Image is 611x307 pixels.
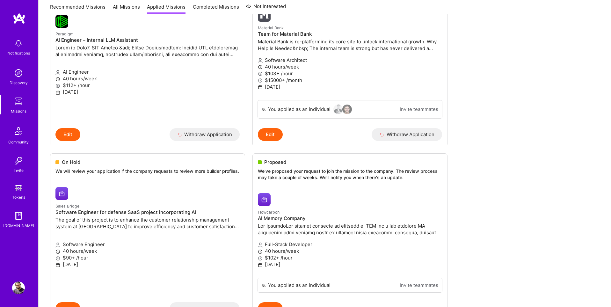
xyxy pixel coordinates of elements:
small: Material Bank [258,26,284,30]
div: You applied as an individual [268,106,331,113]
img: discovery [12,67,25,79]
div: Discovery [10,79,28,86]
div: Notifications [7,50,30,56]
a: Paradigm company logoParadigmAI Engineer – Internal LLM AssistantLorem ip Dolo7. SIT Ametco &adi;... [50,10,245,128]
img: teamwork [12,95,25,108]
p: Software Engineer [55,241,240,248]
i: icon Calendar [55,263,60,267]
div: Community [8,139,29,145]
i: icon Calendar [258,263,263,267]
i: icon MoneyGray [55,84,60,88]
button: Withdraw Application [372,128,442,141]
h4: Software Engineer for defense SaaS project incorporating AI [55,209,240,215]
p: We've proposed your request to join the mission to the company. The review process may take a cou... [258,168,442,180]
p: $103+ /hour [258,70,442,77]
img: User Avatar [12,281,25,294]
i: icon MoneyGray [55,256,60,261]
div: Invite [14,167,24,174]
i: icon Clock [258,65,263,69]
i: icon MoneyGray [258,78,263,83]
p: Software Architect [258,57,442,63]
a: Sales Bridge company logoSales BridgeSoftware Engineer for defense SaaS project incorporating AIT... [50,182,245,303]
div: You applied as an individual [268,282,331,289]
button: Withdraw Application [170,128,240,141]
img: Flowcarbon company logo [258,193,271,206]
img: tokens [15,185,22,191]
h4: Team for Material Bank [258,31,442,37]
a: Flowcarbon company logoFlowcarbonAI Memory CompanyLor IpsumdoLor sitamet consecte ad elitsedd ei ... [253,188,447,278]
button: Edit [55,128,80,141]
small: Sales Bridge [55,204,79,208]
i: icon Clock [258,249,263,254]
p: The goal of this project is to enhance the customer relationship management system at [GEOGRAPHIC... [55,216,240,230]
img: logo [13,13,25,24]
a: Recommended Missions [50,4,105,14]
p: [DATE] [258,261,442,268]
p: [DATE] [55,261,240,268]
small: Flowcarbon [258,210,280,215]
i: icon Clock [55,249,60,254]
h4: AI Memory Company [258,216,442,221]
p: [DATE] [55,89,240,95]
a: Applied Missions [147,4,185,14]
p: 40 hours/week [258,63,442,70]
p: 40 hours/week [55,248,240,254]
p: 40 hours/week [258,248,442,254]
p: $112+ /hour [55,82,240,89]
i: icon Calendar [258,85,263,90]
a: User Avatar [11,281,26,294]
i: icon MoneyGray [258,71,263,76]
small: Paradigm [55,32,74,36]
p: 40 hours/week [55,75,240,82]
i: icon MoneyGray [258,256,263,261]
img: Invite [12,154,25,167]
a: Completed Missions [193,4,239,14]
p: Material Bank is re-platforming its core site to unlock international growth. Why Help Is Needed&... [258,38,442,52]
a: All Missions [113,4,140,14]
img: Sales Bridge company logo [55,187,68,200]
p: $15000+ /month [258,77,442,84]
p: $90+ /hour [55,254,240,261]
img: Material Bank company logo [258,9,271,22]
p: $102+ /hour [258,254,442,261]
img: User Avatar [342,105,352,114]
i: icon Applicant [55,243,60,247]
h4: AI Engineer – Internal LLM Assistant [55,37,240,43]
p: Full-Stack Developer [258,241,442,248]
p: We will review your application if the company requests to review more builder profiles. [55,168,240,174]
p: Lor IpsumdoLor sitamet consecte ad elitsedd ei TEM inc u lab etdolore MA aliquaenim admi veniamq ... [258,223,442,236]
a: Invite teammates [400,282,438,289]
a: Material Bank company logoMaterial BankTeam for Material BankMaterial Bank is re-platforming its ... [253,4,447,100]
p: Lorem ip Dolo7. SIT Ametco &adi; Elitse Doeiusmodtem: Incidid UTL etdoloremag al enimadmi veniamq... [55,44,240,58]
a: Not Interested [246,3,286,14]
i: icon Applicant [55,70,60,75]
p: AI Engineer [55,69,240,75]
div: Tokens [12,194,25,201]
div: Missions [11,108,26,114]
p: [DATE] [258,84,442,90]
button: Edit [258,128,283,141]
a: Invite teammates [400,106,438,113]
span: On Hold [62,159,80,165]
div: [DOMAIN_NAME] [3,222,34,229]
img: bell [12,37,25,50]
img: User Avatar [333,105,343,114]
i: icon Calendar [55,90,60,95]
i: icon Applicant [258,243,263,247]
img: Community [11,123,26,139]
i: icon Clock [55,77,60,82]
img: guide book [12,209,25,222]
img: Paradigm company logo [55,15,68,28]
i: icon Applicant [258,58,263,63]
span: Proposed [264,159,286,165]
